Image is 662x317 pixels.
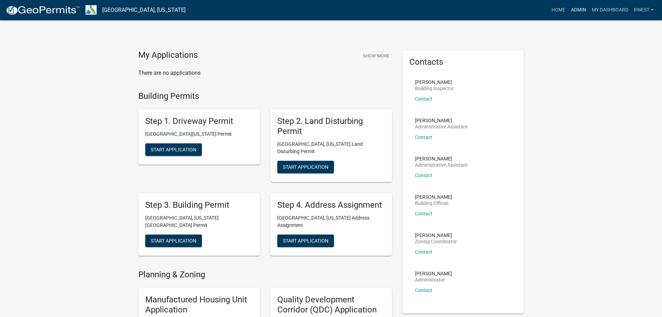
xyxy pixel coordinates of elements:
[568,3,589,17] a: Admin
[415,211,432,216] a: Contact
[145,143,202,156] button: Start Application
[415,233,457,238] p: [PERSON_NAME]
[409,57,517,67] h5: Contacts
[151,147,196,152] span: Start Application
[415,195,452,199] p: [PERSON_NAME]
[277,235,334,247] button: Start Application
[145,214,253,229] p: [GEOGRAPHIC_DATA], [US_STATE][GEOGRAPHIC_DATA] Permit
[138,91,392,101] h4: Building Permits
[283,238,328,243] span: Start Application
[138,50,198,61] h4: My Applications
[145,116,253,126] h5: Step 1. Driveway Permit
[277,200,385,210] h5: Step 4. Address Assignment
[415,163,468,167] p: Administrative Assistant
[151,238,196,243] span: Start Application
[277,214,385,229] p: [GEOGRAPHIC_DATA], [US_STATE] Address Assignment
[415,80,454,85] p: [PERSON_NAME]
[549,3,568,17] a: Home
[415,201,452,206] p: Building Official
[415,277,452,282] p: Administrator
[631,3,656,17] a: rwest
[415,134,432,140] a: Contact
[415,173,432,178] a: Contact
[277,161,334,173] button: Start Application
[145,295,253,315] h5: Manufactured Housing Unit Application
[415,287,432,293] a: Contact
[589,3,631,17] a: My Dashboard
[360,50,392,62] button: Show More
[277,295,385,315] h5: Quality Development Corridor (QDC) Application
[415,156,468,161] p: [PERSON_NAME]
[415,118,468,123] p: [PERSON_NAME]
[283,164,328,169] span: Start Application
[145,235,202,247] button: Start Application
[138,270,392,280] h4: Planning & Zoning
[145,200,253,210] h5: Step 3. Building Permit
[415,249,432,255] a: Contact
[85,5,97,15] img: Troup County, Georgia
[145,130,253,138] p: [GEOGRAPHIC_DATA][US_STATE] Permit
[277,116,385,136] h5: Step 2. Land Disturbing Permit
[415,239,457,244] p: Zoning Coordinator
[138,69,392,77] p: There are no applications
[415,86,454,91] p: Building Inspector
[415,124,468,129] p: Administrative Assistant
[415,271,452,276] p: [PERSON_NAME]
[277,141,385,155] p: [GEOGRAPHIC_DATA], [US_STATE] Land Disturbing Permit
[102,4,186,16] a: [GEOGRAPHIC_DATA], [US_STATE]
[415,96,432,102] a: Contact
